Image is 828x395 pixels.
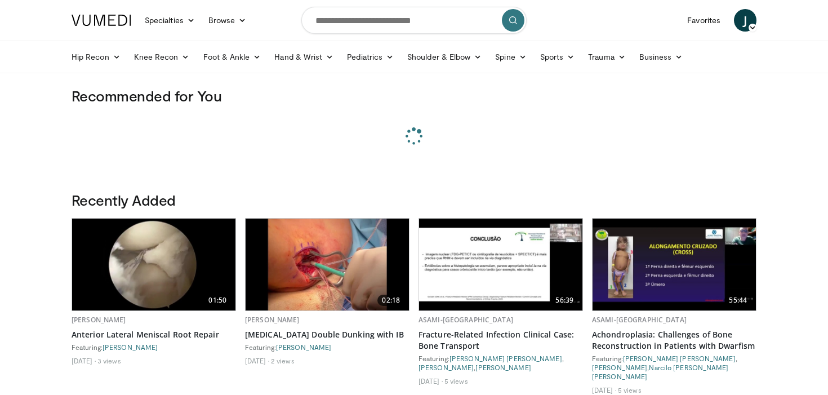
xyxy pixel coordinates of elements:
[246,219,409,310] img: 25a20e55-2dbe-4643-b1df-73d660d99ebd.620x360_q85_upscale.jpg
[680,9,727,32] a: Favorites
[72,191,756,209] h3: Recently Added
[271,356,295,365] li: 2 views
[419,354,583,372] div: Featuring: , ,
[127,46,197,68] a: Knee Recon
[475,363,531,371] a: [PERSON_NAME]
[593,219,756,310] img: 4f2bc282-22c3-41e7-a3f0-d3b33e5d5e41.620x360_q85_upscale.jpg
[340,46,400,68] a: Pediatrics
[592,329,756,352] a: Achondroplasia: Challenges of Bone Reconstruction in Patients with Dwarfism
[592,315,687,325] a: ASAMI-[GEOGRAPHIC_DATA]
[592,354,756,381] div: Featuring: , ,
[419,219,582,310] img: 7827b68c-edda-4073-a757-b2e2fb0a5246.620x360_q85_upscale.jpg
[204,295,231,306] span: 01:50
[268,46,340,68] a: Hand & Wrist
[246,219,409,310] a: 02:18
[245,356,269,365] li: [DATE]
[72,87,756,105] h3: Recommended for You
[138,9,202,32] a: Specialties
[488,46,533,68] a: Spine
[419,219,582,310] a: 56:39
[72,315,126,325] a: [PERSON_NAME]
[245,343,409,352] div: Featuring:
[400,46,488,68] a: Shoulder & Elbow
[202,9,253,32] a: Browse
[419,363,474,371] a: [PERSON_NAME]
[623,354,736,362] a: [PERSON_NAME] [PERSON_NAME]
[65,46,127,68] a: Hip Recon
[197,46,268,68] a: Foot & Ankle
[97,356,121,365] li: 3 views
[103,343,158,351] a: [PERSON_NAME]
[245,329,409,340] a: [MEDICAL_DATA] Double Dunking with IB
[72,219,235,310] img: 79f3c451-6734-4c3d-ae0c-4779cf0ef7a5.620x360_q85_upscale.jpg
[245,315,300,325] a: [PERSON_NAME]
[419,376,443,385] li: [DATE]
[581,46,633,68] a: Trauma
[72,329,236,340] a: Anterior Lateral Meniscal Root Repair
[551,295,578,306] span: 56:39
[72,356,96,365] li: [DATE]
[618,385,642,394] li: 5 views
[592,363,729,380] a: Narcilo [PERSON_NAME] [PERSON_NAME]
[449,354,562,362] a: [PERSON_NAME] [PERSON_NAME]
[724,295,751,306] span: 55:44
[444,376,468,385] li: 5 views
[419,329,583,352] a: Fracture-Related Infection Clinical Case: Bone Transport
[276,343,331,351] a: [PERSON_NAME]
[533,46,582,68] a: Sports
[377,295,404,306] span: 02:18
[592,363,647,371] a: [PERSON_NAME]
[301,7,527,34] input: Search topics, interventions
[419,315,513,325] a: ASAMI-[GEOGRAPHIC_DATA]
[72,219,235,310] a: 01:50
[633,46,690,68] a: Business
[593,219,756,310] a: 55:44
[72,15,131,26] img: VuMedi Logo
[592,385,616,394] li: [DATE]
[734,9,756,32] a: J
[72,343,236,352] div: Featuring:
